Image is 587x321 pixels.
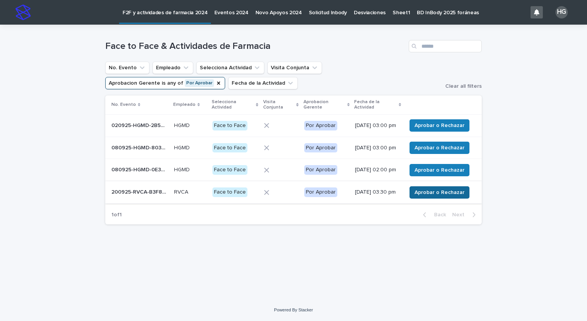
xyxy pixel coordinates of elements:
span: Clear all filters [445,84,482,89]
p: HGMD [174,121,191,129]
p: Selecciona Actividad [212,98,254,112]
button: Fecha de la Actividad [228,77,298,89]
button: Aprobacion Gerente [105,77,225,89]
button: Visita Conjunta [267,62,322,74]
p: Empleado [173,100,196,109]
tr: 200925-RVCA-B3F855200925-RVCA-B3F855 RVCARVCA Face to FacePor Aprobar[DATE] 03:30 pmAprobar o Rec... [105,181,482,204]
tr: 080925-HGMD-803ACD080925-HGMD-803ACD HGMDHGMD Face to FacePor Aprobar[DATE] 03:00 pmAprobar o Rec... [105,137,482,159]
div: Por Aprobar [304,165,337,175]
button: Aprobar o Rechazar [410,164,469,176]
div: HG [555,6,568,18]
button: Back [417,211,449,218]
p: [DATE] 03:30 pm [355,189,400,196]
div: Por Aprobar [304,143,337,153]
img: stacker-logo-s-only.png [15,5,31,20]
button: Aprobar o Rechazar [410,142,469,154]
p: No. Evento [111,100,136,109]
button: No. Evento [105,62,149,74]
div: Por Aprobar [304,187,337,197]
a: Powered By Stacker [274,308,313,312]
p: 080925-HGMD-0E38C7 [111,165,169,173]
div: Face to Face [212,187,247,197]
p: RVCA [174,187,190,196]
div: Face to Face [212,143,247,153]
div: Face to Face [212,165,247,175]
p: Aprobacion Gerente [303,98,345,112]
span: Aprobar o Rechazar [415,166,464,174]
button: Empleado [153,62,193,74]
div: Por Aprobar [304,121,337,130]
div: Face to Face [212,121,247,130]
p: [DATE] 03:00 pm [355,145,400,151]
p: 1 of 1 [105,206,128,224]
button: Aprobar o Rechazar [410,186,469,199]
p: [DATE] 02:00 pm [355,167,400,173]
button: Next [449,211,482,218]
p: [DATE] 03:00 pm [355,122,400,129]
h1: Face to Face & Actividades de Farmacia [105,41,406,52]
span: Back [429,212,446,217]
p: 200925-RVCA-B3F855 [111,187,169,196]
tr: 080925-HGMD-0E38C7080925-HGMD-0E38C7 HGMDHGMD Face to FacePor Aprobar[DATE] 02:00 pmAprobar o Rec... [105,159,482,181]
p: HGMD [174,165,191,173]
p: Visita Conjunta [263,98,295,112]
span: Next [452,212,469,217]
span: Aprobar o Rechazar [415,122,464,129]
p: 020925-HGMD-2B5DCE [111,121,169,129]
p: 080925-HGMD-803ACD [111,143,169,151]
input: Search [409,40,482,52]
button: Aprobar o Rechazar [410,119,469,132]
p: Fecha de la Actividad [354,98,397,112]
span: Aprobar o Rechazar [415,189,464,196]
tr: 020925-HGMD-2B5DCE020925-HGMD-2B5DCE HGMDHGMD Face to FacePor Aprobar[DATE] 03:00 pmAprobar o Rec... [105,114,482,137]
button: Clear all filters [439,84,482,89]
span: Aprobar o Rechazar [415,144,464,152]
p: HGMD [174,143,191,151]
button: Selecciona Actividad [196,62,264,74]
